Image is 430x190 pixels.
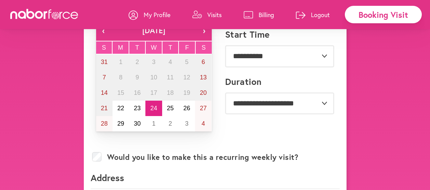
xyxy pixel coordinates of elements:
[113,116,129,131] button: September 29, 2025
[96,116,113,131] button: September 28, 2025
[179,70,195,85] button: September 12, 2025
[201,120,205,127] abbr: October 4, 2025
[117,89,124,96] abbr: September 15, 2025
[135,44,139,51] abbr: Tuesday
[96,70,113,85] button: September 7, 2025
[311,11,330,19] p: Logout
[195,85,211,101] button: September 20, 2025
[113,85,129,101] button: September 15, 2025
[179,101,195,116] button: September 26, 2025
[183,74,190,81] abbr: September 12, 2025
[145,54,162,70] button: September 3, 2025
[145,85,162,101] button: September 17, 2025
[225,76,262,87] label: Duration
[113,70,129,85] button: September 8, 2025
[96,54,113,70] button: August 31, 2025
[144,11,170,19] p: My Profile
[169,59,172,65] abbr: September 4, 2025
[179,54,195,70] button: September 5, 2025
[197,20,212,41] button: ›
[185,44,189,51] abbr: Friday
[296,4,330,25] a: Logout
[150,74,157,81] abbr: September 10, 2025
[183,89,190,96] abbr: September 19, 2025
[207,11,222,19] p: Visits
[201,59,205,65] abbr: September 6, 2025
[259,11,274,19] p: Billing
[113,54,129,70] button: September 1, 2025
[107,153,299,162] label: Would you like to make this a recurring weekly visit?
[225,29,270,40] label: Start Time
[185,59,188,65] abbr: September 5, 2025
[102,44,106,51] abbr: Sunday
[185,120,188,127] abbr: October 3, 2025
[201,44,206,51] abbr: Saturday
[119,74,122,81] abbr: September 8, 2025
[200,74,207,81] abbr: September 13, 2025
[101,105,108,112] abbr: September 21, 2025
[195,116,211,131] button: October 4, 2025
[192,4,222,25] a: Visits
[129,101,145,116] button: September 23, 2025
[162,101,179,116] button: September 25, 2025
[101,120,108,127] abbr: September 28, 2025
[244,4,274,25] a: Billing
[134,120,141,127] abbr: September 30, 2025
[145,101,162,116] button: September 24, 2025
[101,59,108,65] abbr: August 31, 2025
[117,105,124,112] abbr: September 22, 2025
[96,85,113,101] button: September 14, 2025
[167,89,174,96] abbr: September 18, 2025
[129,85,145,101] button: September 16, 2025
[150,105,157,112] abbr: September 24, 2025
[129,4,170,25] a: My Profile
[134,105,141,112] abbr: September 23, 2025
[152,59,155,65] abbr: September 3, 2025
[162,54,179,70] button: September 4, 2025
[162,85,179,101] button: September 18, 2025
[169,120,172,127] abbr: October 2, 2025
[195,70,211,85] button: September 13, 2025
[145,70,162,85] button: September 10, 2025
[179,85,195,101] button: September 19, 2025
[111,20,197,41] button: [DATE]
[101,89,108,96] abbr: September 14, 2025
[183,105,190,112] abbr: September 26, 2025
[195,101,211,116] button: September 27, 2025
[135,74,139,81] abbr: September 9, 2025
[119,59,122,65] abbr: September 1, 2025
[162,116,179,131] button: October 2, 2025
[113,101,129,116] button: September 22, 2025
[103,74,106,81] abbr: September 7, 2025
[96,20,111,41] button: ‹
[150,89,157,96] abbr: September 17, 2025
[195,54,211,70] button: September 6, 2025
[129,70,145,85] button: September 9, 2025
[135,59,139,65] abbr: September 2, 2025
[91,172,340,189] p: Address
[129,116,145,131] button: September 30, 2025
[152,120,155,127] abbr: October 1, 2025
[145,116,162,131] button: October 1, 2025
[117,120,124,127] abbr: September 29, 2025
[200,89,207,96] abbr: September 20, 2025
[167,74,174,81] abbr: September 11, 2025
[169,44,172,51] abbr: Thursday
[129,54,145,70] button: September 2, 2025
[345,6,422,23] div: Booking Visit
[151,44,157,51] abbr: Wednesday
[200,105,207,112] abbr: September 27, 2025
[134,89,141,96] abbr: September 16, 2025
[118,44,123,51] abbr: Monday
[179,116,195,131] button: October 3, 2025
[162,70,179,85] button: September 11, 2025
[96,101,113,116] button: September 21, 2025
[167,105,174,112] abbr: September 25, 2025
